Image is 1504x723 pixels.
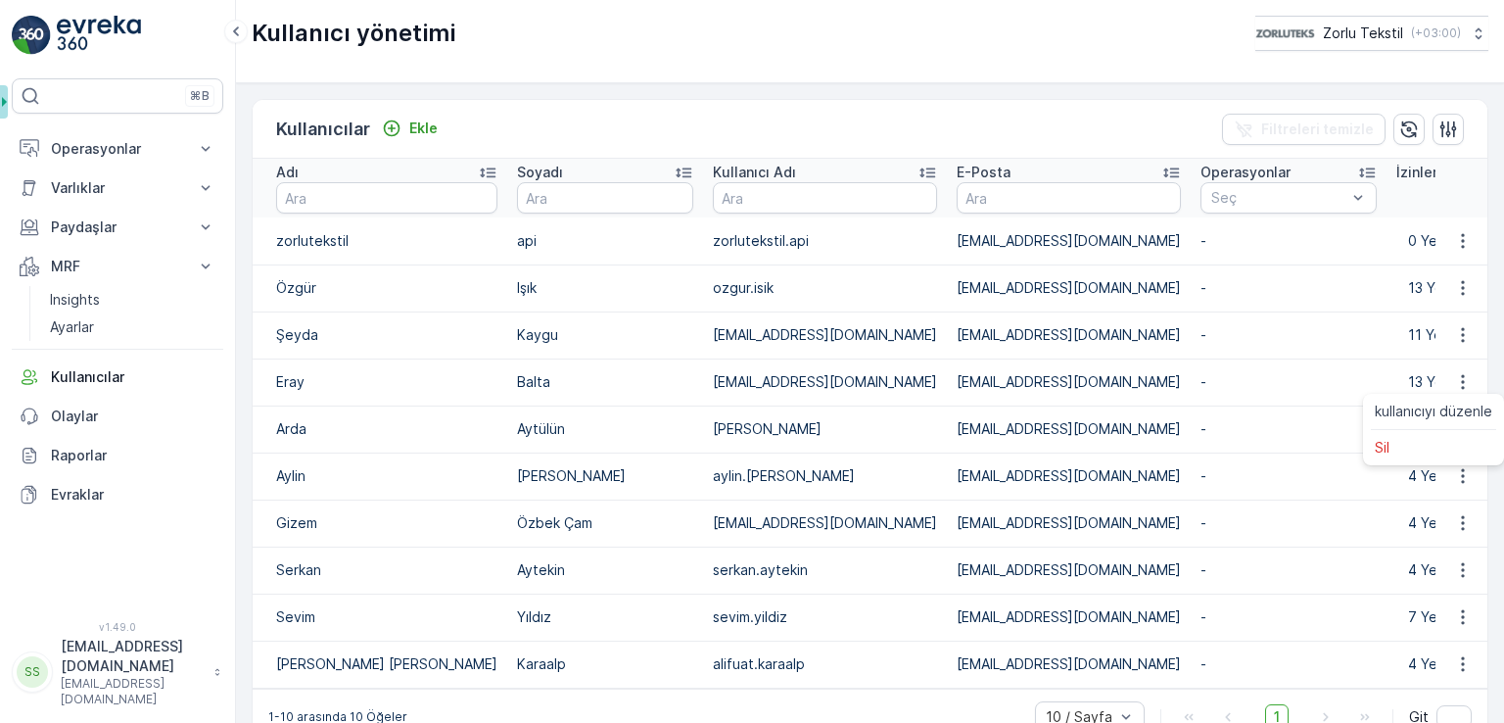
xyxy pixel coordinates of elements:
[507,500,703,547] td: Özbek Çam
[42,313,223,341] a: Ayarlar
[17,656,48,688] div: SS
[947,312,1191,359] td: [EMAIL_ADDRESS][DOMAIN_NAME]
[1408,325,1458,345] p: 11 Yetki
[1396,554,1488,586] button: 4 Yetki
[51,446,215,465] p: Raporlar
[409,119,438,138] p: Ekle
[1375,402,1492,421] span: kullanıcıyı düzenle
[947,406,1191,453] td: [EMAIL_ADDRESS][DOMAIN_NAME]
[12,436,223,475] a: Raporlar
[51,367,215,387] p: Kullanıcılar
[1408,607,1453,627] p: 7 Yetki
[50,317,94,337] p: Ayarlar
[1396,366,1494,398] button: 13 Yetki
[507,217,703,265] td: api
[51,217,184,237] p: Paydaşlar
[1408,372,1459,392] p: 13 Yetki
[947,500,1191,547] td: [EMAIL_ADDRESS][DOMAIN_NAME]
[1200,231,1377,251] p: -
[517,163,563,182] p: Soyadı
[1396,602,1488,633] button: 7 Yetki
[703,359,947,406] td: [EMAIL_ADDRESS][DOMAIN_NAME]
[947,265,1191,312] td: [EMAIL_ADDRESS][DOMAIN_NAME]
[51,139,184,159] p: Operasyonlar
[12,247,223,286] button: MRF
[253,641,507,688] td: [PERSON_NAME] [PERSON_NAME]
[507,406,703,453] td: Aytülün
[703,265,947,312] td: ozgur.isik
[1396,225,1488,257] button: 0 Yetki
[703,406,947,453] td: [PERSON_NAME]
[1375,438,1389,458] span: Sil
[253,453,507,500] td: Aylin
[1408,560,1453,580] p: 4 Yetki
[1408,466,1453,486] p: 4 Yetki
[42,286,223,313] a: Insights
[703,641,947,688] td: alifuat.karaalp
[51,178,184,198] p: Varlıklar
[374,117,446,140] button: Ekle
[51,257,184,276] p: MRF
[253,217,507,265] td: zorlutekstil
[1222,114,1386,145] button: Filtreleri temizle
[12,129,223,169] button: Operasyonlar
[703,547,947,594] td: serkan.aytekin
[1408,654,1453,674] p: 4 Yetki
[1396,507,1488,539] button: 4 Yetki
[947,594,1191,641] td: [EMAIL_ADDRESS][DOMAIN_NAME]
[276,163,299,182] p: Adı
[947,453,1191,500] td: [EMAIL_ADDRESS][DOMAIN_NAME]
[51,485,215,505] p: Evraklar
[1200,607,1377,627] p: -
[1408,278,1459,298] p: 13 Yetki
[1255,23,1315,44] img: 6-1-9-3_wQBzyll.png
[1211,188,1346,208] p: Seç
[1408,513,1453,533] p: 4 Yetki
[1200,163,1291,182] p: Operasyonlar
[252,18,455,49] p: Kullanıcı yönetimi
[61,637,204,676] p: [EMAIL_ADDRESS][DOMAIN_NAME]
[12,637,223,707] button: SS[EMAIL_ADDRESS][DOMAIN_NAME][EMAIL_ADDRESS][DOMAIN_NAME]
[947,547,1191,594] td: [EMAIL_ADDRESS][DOMAIN_NAME]
[253,406,507,453] td: Arda
[713,182,937,214] input: Ara
[1408,231,1453,251] p: 0 Yetki
[517,182,693,214] input: Ara
[61,676,204,707] p: [EMAIL_ADDRESS][DOMAIN_NAME]
[12,397,223,436] a: Olaylar
[253,547,507,594] td: Serkan
[253,500,507,547] td: Gizem
[253,359,507,406] td: Eray
[703,217,947,265] td: zorlutekstil.api
[507,453,703,500] td: [PERSON_NAME]
[1200,513,1377,533] p: -
[1261,120,1374,139] p: Filtreleri temizle
[50,290,100,310] p: Insights
[190,88,210,104] p: ⌘B
[276,116,370,143] p: Kullanıcılar
[703,453,947,500] td: aylin.[PERSON_NAME]
[12,169,223,208] button: Varlıklar
[253,265,507,312] td: Özgür
[12,475,223,514] a: Evraklar
[1200,654,1377,674] p: -
[507,359,703,406] td: Balta
[947,217,1191,265] td: [EMAIL_ADDRESS][DOMAIN_NAME]
[713,163,796,182] p: Kullanıcı Adı
[947,641,1191,688] td: [EMAIL_ADDRESS][DOMAIN_NAME]
[1200,466,1377,486] p: -
[12,358,223,397] a: Kullanıcılar
[1396,319,1493,351] button: 11 Yetki
[1200,278,1377,298] p: -
[1396,272,1494,304] button: 13 Yetki
[1396,649,1488,680] button: 4 Yetki
[957,163,1010,182] p: E-Posta
[507,312,703,359] td: Kaygu
[703,312,947,359] td: [EMAIL_ADDRESS][DOMAIN_NAME]
[1255,16,1488,51] button: Zorlu Tekstil(+03:00)
[507,594,703,641] td: Yıldız
[57,16,141,55] img: logo_light-DOdMpM7g.png
[703,594,947,641] td: sevim.yildiz
[1200,560,1377,580] p: -
[276,182,497,214] input: Ara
